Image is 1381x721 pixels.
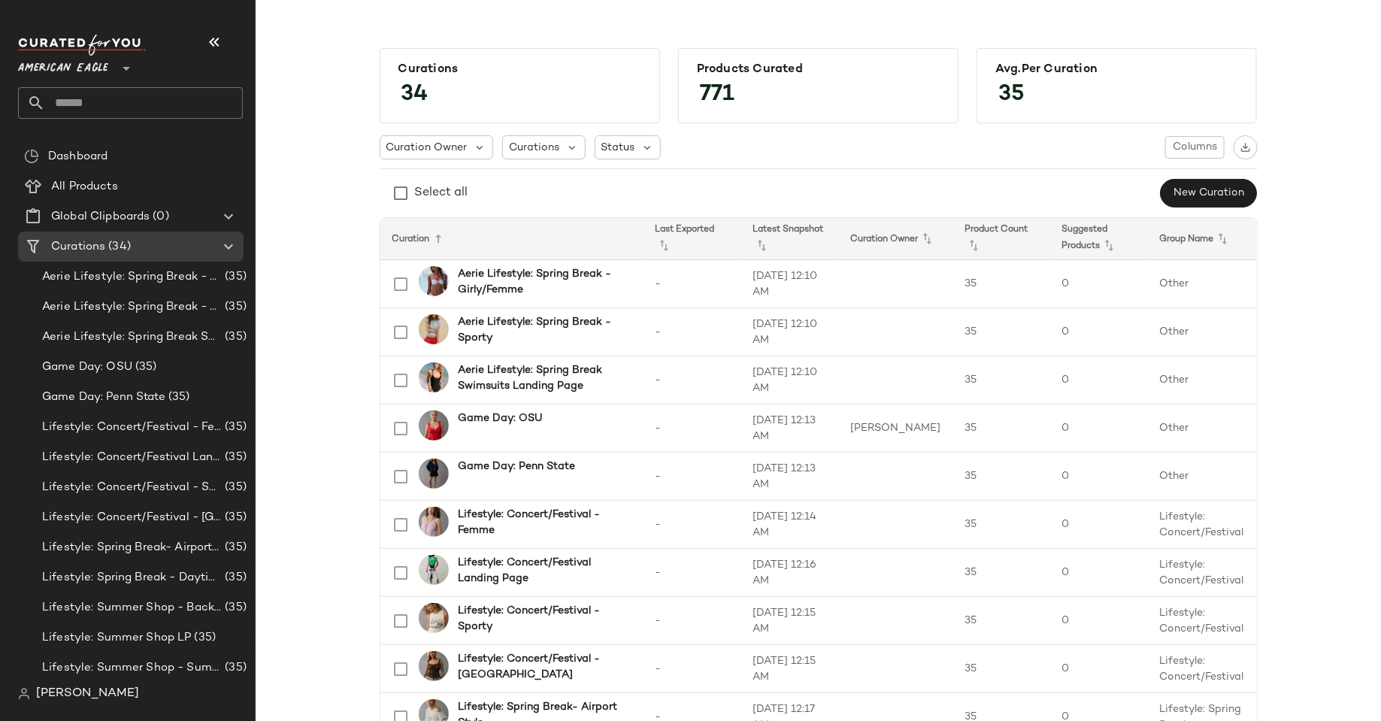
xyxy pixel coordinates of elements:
[983,68,1040,122] span: 35
[222,298,247,316] span: (35)
[740,597,838,645] td: [DATE] 12:15 AM
[192,629,217,647] span: (35)
[952,308,1050,356] td: 35
[415,184,468,202] div: Select all
[222,569,247,586] span: (35)
[644,453,741,501] td: -
[509,140,559,156] span: Curations
[18,35,146,56] img: cfy_white_logo.C9jOOHJF.svg
[644,260,741,308] td: -
[1050,404,1148,453] td: 0
[952,645,1050,693] td: 35
[952,260,1050,308] td: 35
[644,356,741,404] td: -
[1147,645,1256,693] td: Lifestyle: Concert/Festival
[42,659,222,677] span: Lifestyle: Summer Shop - Summer Abroad
[740,549,838,597] td: [DATE] 12:16 AM
[36,685,139,703] span: [PERSON_NAME]
[740,308,838,356] td: [DATE] 12:10 AM
[458,410,542,426] b: Game Day: OSU
[685,68,750,122] span: 771
[1147,549,1256,597] td: Lifestyle: Concert/Festival
[740,218,838,260] th: Latest Snapshot
[51,238,105,256] span: Curations
[132,359,157,376] span: (35)
[458,459,575,474] b: Game Day: Penn State
[458,603,625,635] b: Lifestyle: Concert/Festival - Sporty
[1165,136,1224,159] button: Columns
[222,479,247,496] span: (35)
[42,629,192,647] span: Lifestyle: Summer Shop LP
[1172,141,1217,153] span: Columns
[222,599,247,616] span: (35)
[1050,453,1148,501] td: 0
[1240,142,1251,153] img: svg%3e
[1147,404,1256,453] td: Other
[1147,260,1256,308] td: Other
[644,218,741,260] th: Last Exported
[458,555,625,586] b: Lifestyle: Concert/Festival Landing Page
[18,688,30,700] img: svg%3e
[42,479,222,496] span: Lifestyle: Concert/Festival - Sporty
[398,62,641,77] div: Curations
[697,62,940,77] div: Products Curated
[1050,501,1148,549] td: 0
[165,389,190,406] span: (35)
[222,449,247,466] span: (35)
[1050,549,1148,597] td: 0
[1147,501,1256,549] td: Lifestyle: Concert/Festival
[386,68,444,122] span: 34
[1050,218,1148,260] th: Suggested Products
[42,509,222,526] span: Lifestyle: Concert/Festival - [GEOGRAPHIC_DATA]
[458,266,625,298] b: Aerie Lifestyle: Spring Break - Girly/Femme
[458,362,625,394] b: Aerie Lifestyle: Spring Break Swimsuits Landing Page
[1050,645,1148,693] td: 0
[740,645,838,693] td: [DATE] 12:15 AM
[740,404,838,453] td: [DATE] 12:13 AM
[952,549,1050,597] td: 35
[740,501,838,549] td: [DATE] 12:14 AM
[42,389,165,406] span: Game Day: Penn State
[740,260,838,308] td: [DATE] 12:10 AM
[458,651,625,683] b: Lifestyle: Concert/Festival - [GEOGRAPHIC_DATA]
[48,148,108,165] span: Dashboard
[42,569,222,586] span: Lifestyle: Spring Break - Daytime Casual
[952,597,1050,645] td: 35
[386,140,468,156] span: Curation Owner
[1050,356,1148,404] td: 0
[644,404,741,453] td: -
[458,507,625,538] b: Lifestyle: Concert/Festival - Femme
[18,51,108,78] span: American Eagle
[42,599,222,616] span: Lifestyle: Summer Shop - Back to School Essentials
[42,268,222,286] span: Aerie Lifestyle: Spring Break - Girly/Femme
[838,404,952,453] td: [PERSON_NAME]
[952,356,1050,404] td: 35
[952,453,1050,501] td: 35
[601,140,635,156] span: Status
[644,501,741,549] td: -
[644,308,741,356] td: -
[1147,356,1256,404] td: Other
[42,359,132,376] span: Game Day: OSU
[838,218,952,260] th: Curation Owner
[380,218,644,260] th: Curation
[740,453,838,501] td: [DATE] 12:13 AM
[42,419,222,436] span: Lifestyle: Concert/Festival - Femme
[1050,260,1148,308] td: 0
[51,208,150,226] span: Global Clipboards
[644,597,741,645] td: -
[1147,597,1256,645] td: Lifestyle: Concert/Festival
[995,62,1238,77] div: Avg.per Curation
[1050,308,1148,356] td: 0
[51,178,118,195] span: All Products
[42,539,222,556] span: Lifestyle: Spring Break- Airport Style
[644,549,741,597] td: -
[1050,597,1148,645] td: 0
[1147,308,1256,356] td: Other
[952,501,1050,549] td: 35
[222,268,247,286] span: (35)
[644,645,741,693] td: -
[222,419,247,436] span: (35)
[42,449,222,466] span: Lifestyle: Concert/Festival Landing Page
[1160,179,1257,208] button: New Curation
